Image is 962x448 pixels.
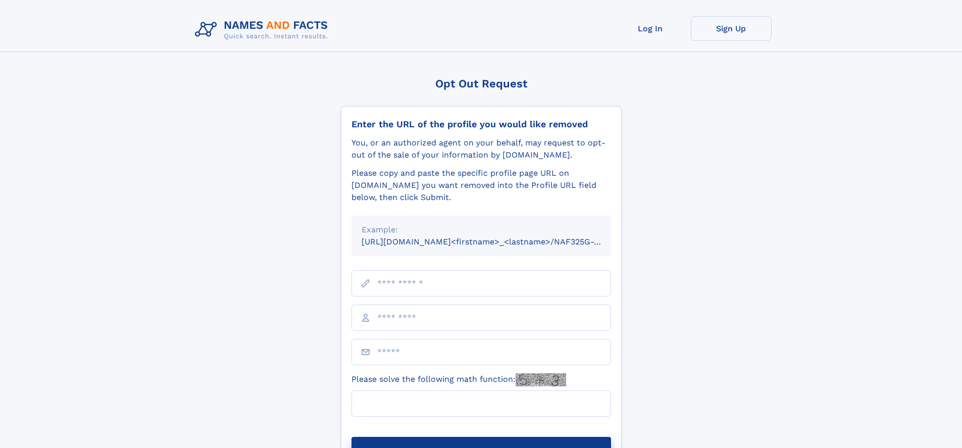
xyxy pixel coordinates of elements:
[351,167,611,204] div: Please copy and paste the specific profile page URL on [DOMAIN_NAME] you want removed into the Pr...
[351,137,611,161] div: You, or an authorized agent on your behalf, may request to opt-out of the sale of your informatio...
[610,16,691,41] a: Log In
[191,16,336,43] img: Logo Names and Facts
[362,237,630,246] small: [URL][DOMAIN_NAME]<firstname>_<lastname>/NAF325G-xxxxxxxx
[691,16,772,41] a: Sign Up
[341,77,622,90] div: Opt Out Request
[351,373,566,386] label: Please solve the following math function:
[351,119,611,130] div: Enter the URL of the profile you would like removed
[362,224,601,236] div: Example:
